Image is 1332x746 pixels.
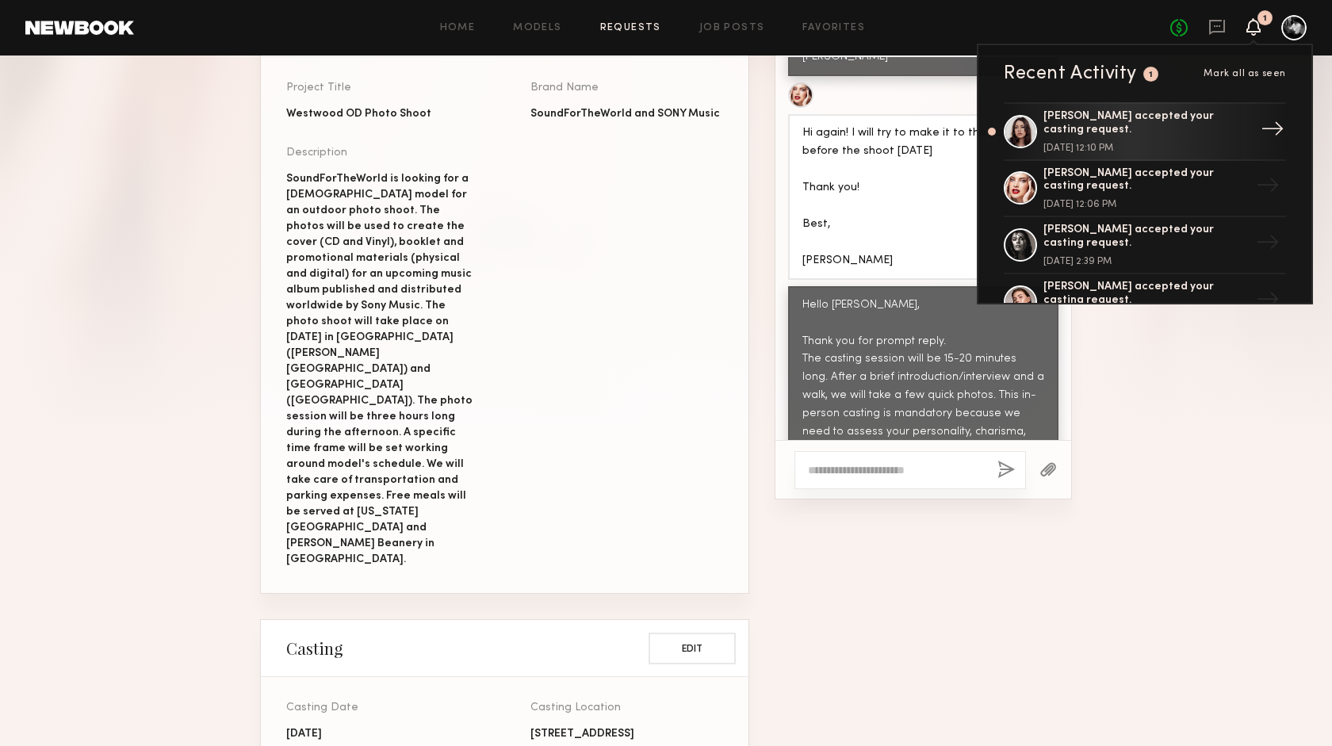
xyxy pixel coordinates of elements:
[1250,167,1286,208] div: →
[600,23,661,33] a: Requests
[530,82,724,94] div: Brand Name
[286,639,343,658] h2: Casting
[286,171,480,568] div: SoundForTheWorld is looking for a [DEMOGRAPHIC_DATA] model for an outdoor photo shoot. The photos...
[530,106,724,122] div: SoundForTheWorld and SONY Music
[286,82,480,94] div: Project Title
[530,702,724,713] div: Casting Location
[1250,281,1286,323] div: →
[530,726,724,742] div: [STREET_ADDRESS]
[1043,200,1250,209] div: [DATE] 12:06 PM
[286,702,411,713] div: Casting Date
[1043,110,1250,137] div: [PERSON_NAME] accepted your casting request.
[1043,167,1250,194] div: [PERSON_NAME] accepted your casting request.
[802,23,865,33] a: Favorites
[513,23,561,33] a: Models
[286,147,480,159] div: Description
[802,124,1044,270] div: Hi again! I will try to make it to the casting before the shoot [DATE] Thank you! Best, [PERSON_N...
[1204,69,1286,78] span: Mark all as seen
[1043,143,1250,153] div: [DATE] 12:10 PM
[440,23,476,33] a: Home
[1263,14,1267,23] div: 1
[1043,281,1250,308] div: [PERSON_NAME] accepted your casting request.
[1004,161,1286,218] a: [PERSON_NAME] accepted your casting request.[DATE] 12:06 PM→
[1043,224,1250,251] div: [PERSON_NAME] accepted your casting request.
[1250,224,1286,266] div: →
[649,633,736,664] button: Edit
[1149,71,1154,79] div: 1
[1254,111,1291,152] div: →
[286,106,480,122] div: Westwood OD Photo Shoot
[1004,217,1286,274] a: [PERSON_NAME] accepted your casting request.[DATE] 2:39 PM→
[699,23,765,33] a: Job Posts
[1004,274,1286,331] a: [PERSON_NAME] accepted your casting request.→
[286,726,411,742] div: [DATE]
[1043,257,1250,266] div: [DATE] 2:39 PM
[1004,64,1137,83] div: Recent Activity
[1004,102,1286,161] a: [PERSON_NAME] accepted your casting request.[DATE] 12:10 PM→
